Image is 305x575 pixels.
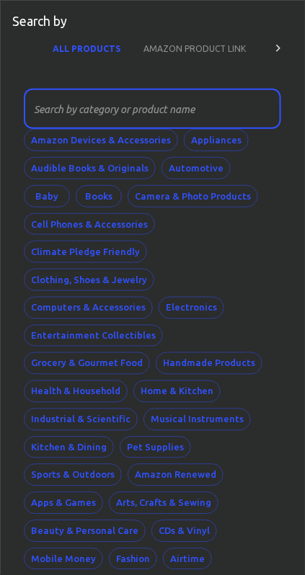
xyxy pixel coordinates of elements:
[24,520,146,543] button: Beauty & Personal Care
[151,520,217,543] button: CDs & Vinyl
[133,380,221,403] button: Home & Kitchen
[24,89,271,129] input: Search by category or product name
[132,31,257,66] button: AMAZON PRODUCT LINK
[24,241,147,263] button: Climate Pledge Friendly
[24,437,114,459] button: Kitchen & Dining
[24,269,154,291] button: Clothing, Shoes & Jewelry
[163,548,212,571] button: Airtime
[128,464,224,486] button: Amazon Renewed
[41,31,132,66] button: ALL PRODUCTS
[120,437,191,459] button: Pet Supplies
[24,380,128,403] button: Health & Household
[24,464,122,486] button: Sports & Outdoors
[24,325,163,347] button: Entertainment Collectibles
[156,352,262,375] button: Handmade Products
[143,409,251,431] button: Musical Instruments
[76,185,122,208] button: Books
[184,129,249,151] button: Appliances
[24,409,138,431] button: Industrial & Scientific
[24,157,156,179] button: Audible Books & Originals
[24,548,103,571] button: Mobile Money
[24,352,150,375] button: Grocery & Gourmet Food
[109,548,157,571] button: Fashion
[24,129,178,151] button: Amazon Devices & Accessories
[128,185,258,208] button: Camera & Photo Products
[12,12,67,31] p: Search by
[24,297,153,319] button: Computers & Accessories
[109,492,218,514] button: Arts, Crafts & Sewing
[24,185,70,208] button: Baby
[24,492,103,514] button: Apps & Games
[159,297,224,319] button: Electronics
[162,157,231,179] button: Automotive
[24,213,155,236] button: Cell Phones & Accessories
